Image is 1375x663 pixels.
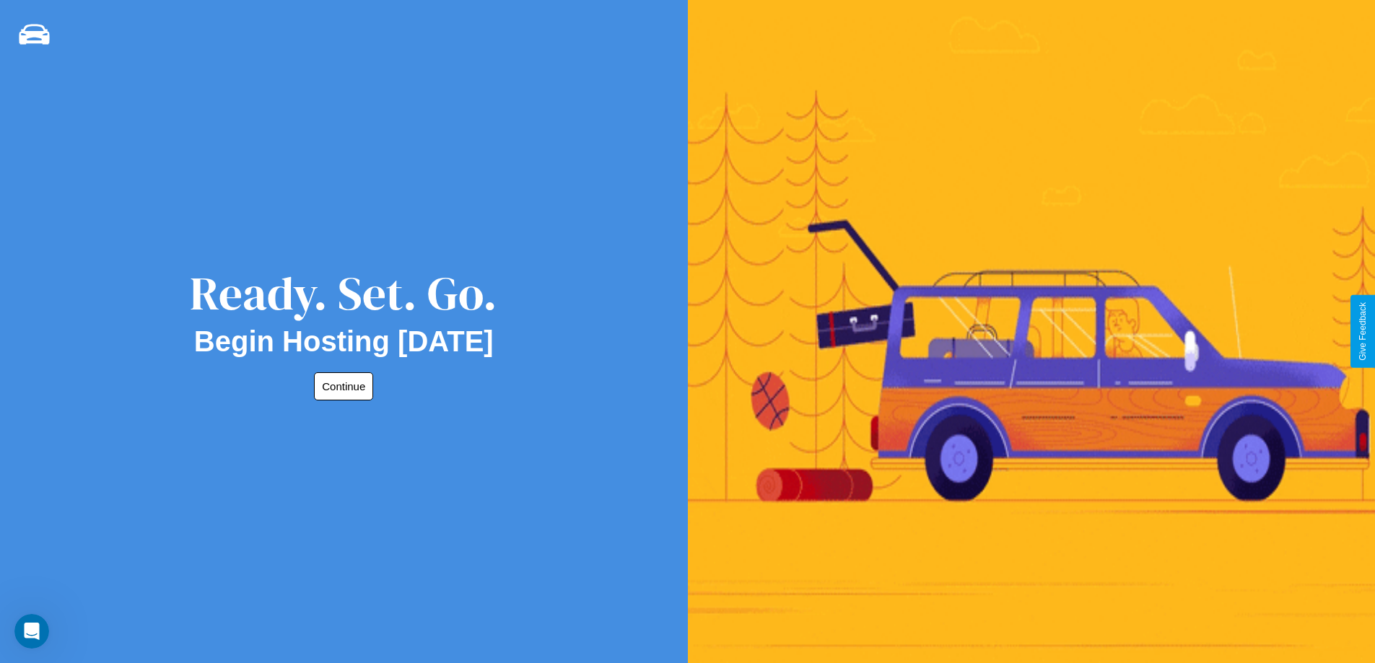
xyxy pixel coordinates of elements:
div: Give Feedback [1358,302,1368,361]
div: Ready. Set. Go. [190,261,497,325]
button: Continue [314,372,373,400]
iframe: Intercom live chat [14,614,49,649]
h2: Begin Hosting [DATE] [194,325,494,358]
